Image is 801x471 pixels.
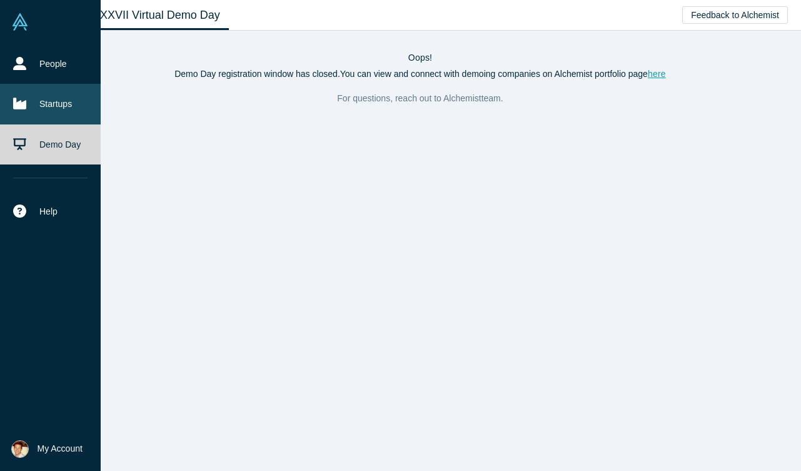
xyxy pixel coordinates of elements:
[53,53,788,63] h4: Oops!
[38,442,83,455] span: My Account
[53,68,788,81] p: Demo Day registration window has closed. You can view and connect with demoing companies on Alche...
[11,440,29,458] img: Micah Smurthwaite's Account
[11,440,83,458] button: My Account
[682,6,788,24] button: Feedback to Alchemist
[648,69,666,79] a: here
[11,13,29,31] img: Alchemist Vault Logo
[53,1,229,30] a: Class XXXVII Virtual Demo Day
[53,89,788,107] p: For questions, reach out to Alchemist team.
[39,205,58,218] span: Help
